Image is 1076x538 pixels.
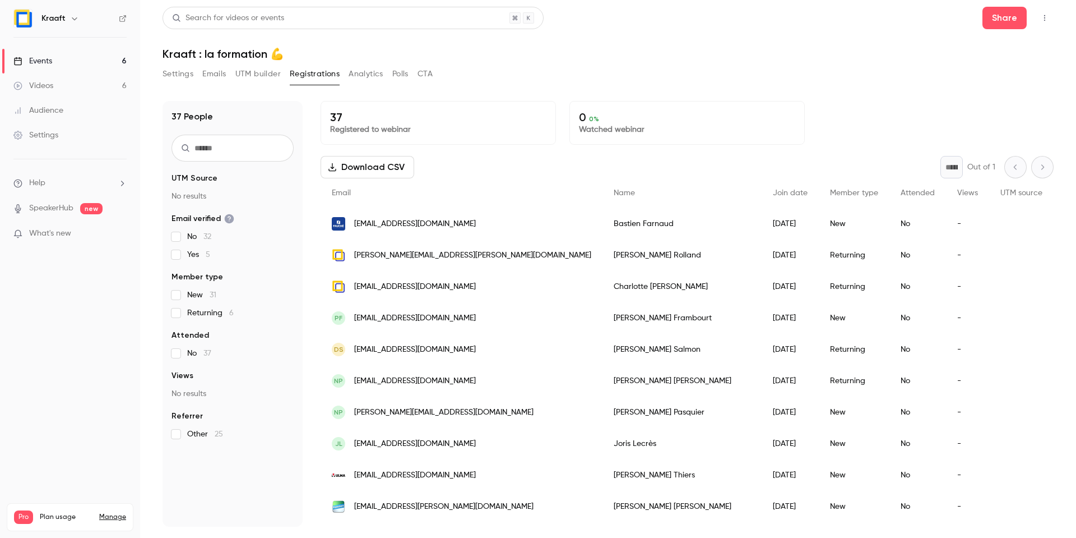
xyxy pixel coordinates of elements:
[602,208,762,240] div: Bastien Farnaud
[171,173,217,184] span: UTM Source
[163,47,1054,61] h1: Kraaft : la formation 💪
[13,177,127,189] li: help-dropdown-opener
[187,231,211,242] span: No
[29,203,73,214] a: SpeakerHub
[602,302,762,334] div: [PERSON_NAME] Frambourt
[589,115,599,123] span: 0 %
[99,513,126,522] a: Manage
[819,208,889,240] div: New
[172,12,284,24] div: Search for videos or events
[602,491,762,522] div: [PERSON_NAME] [PERSON_NAME]
[418,65,433,83] button: CTA
[762,334,819,365] div: [DATE]
[40,513,92,522] span: Plan usage
[13,56,52,67] div: Events
[215,430,223,438] span: 25
[80,203,103,214] span: new
[602,240,762,271] div: [PERSON_NAME] Rolland
[171,110,213,123] h1: 37 People
[335,313,342,323] span: PF
[187,307,234,319] span: Returning
[14,10,32,27] img: Kraaft
[830,189,878,197] span: Member type
[171,213,234,224] span: Email verified
[171,272,223,283] span: Member type
[762,459,819,491] div: [DATE]
[330,111,546,124] p: 37
[773,189,808,197] span: Join date
[171,173,294,440] section: facet-groups
[171,411,203,422] span: Referrer
[334,376,343,386] span: NP
[41,13,66,24] h6: Kraaft
[349,65,383,83] button: Analytics
[762,491,819,522] div: [DATE]
[171,370,193,381] span: Views
[946,428,989,459] div: -
[335,439,342,449] span: JL
[187,289,216,301] span: New
[946,334,989,365] div: -
[392,65,409,83] button: Polls
[889,240,946,271] div: No
[203,350,211,357] span: 37
[762,397,819,428] div: [DATE]
[819,271,889,302] div: Returning
[967,162,995,173] p: Out of 1
[946,240,989,271] div: -
[889,397,946,428] div: No
[203,233,211,241] span: 32
[210,291,216,299] span: 31
[29,177,45,189] span: Help
[579,124,795,135] p: Watched webinar
[332,249,345,262] img: kraaft.co
[332,473,345,477] img: ulmaconstruction.fr
[819,240,889,271] div: Returning
[163,65,193,83] button: Settings
[819,397,889,428] div: New
[819,428,889,459] div: New
[332,280,345,293] img: kraaft.co
[171,330,209,341] span: Attended
[171,191,294,202] p: No results
[354,250,591,261] span: [PERSON_NAME][EMAIL_ADDRESS][PERSON_NAME][DOMAIN_NAME]
[354,218,476,230] span: [EMAIL_ADDRESS][DOMAIN_NAME]
[579,111,795,124] p: 0
[235,65,281,83] button: UTM builder
[290,65,340,83] button: Registrations
[602,428,762,459] div: Joris Lecrès
[889,428,946,459] div: No
[171,388,294,399] p: No results
[354,281,476,293] span: [EMAIL_ADDRESS][DOMAIN_NAME]
[762,428,819,459] div: [DATE]
[187,429,223,440] span: Other
[946,302,989,334] div: -
[889,302,946,334] div: No
[889,208,946,240] div: No
[1000,189,1042,197] span: UTM source
[13,80,53,91] div: Videos
[762,302,819,334] div: [DATE]
[889,459,946,491] div: No
[14,511,33,524] span: Pro
[13,130,58,141] div: Settings
[946,365,989,397] div: -
[901,189,935,197] span: Attended
[946,459,989,491] div: -
[354,470,476,481] span: [EMAIL_ADDRESS][DOMAIN_NAME]
[819,459,889,491] div: New
[334,407,343,417] span: NP
[602,334,762,365] div: [PERSON_NAME] Salmon
[354,312,476,324] span: [EMAIL_ADDRESS][DOMAIN_NAME]
[946,271,989,302] div: -
[982,7,1027,29] button: Share
[602,459,762,491] div: [PERSON_NAME] Thiers
[819,365,889,397] div: Returning
[762,208,819,240] div: [DATE]
[29,228,71,240] span: What's new
[614,189,635,197] span: Name
[819,491,889,522] div: New
[354,375,476,387] span: [EMAIL_ADDRESS][DOMAIN_NAME]
[819,334,889,365] div: Returning
[762,271,819,302] div: [DATE]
